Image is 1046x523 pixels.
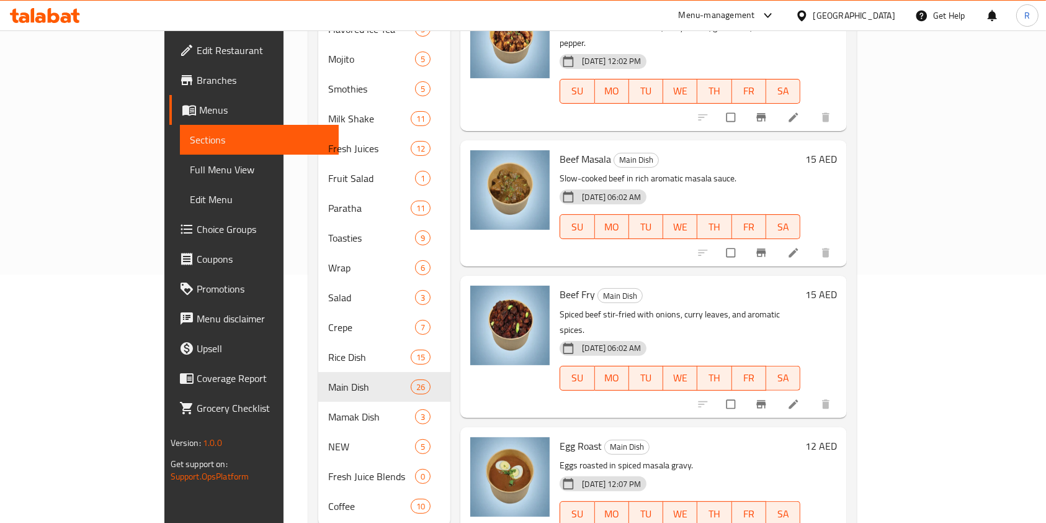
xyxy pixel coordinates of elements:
p: Slow-cooked beef in rich aromatic masala sauce. [560,171,800,186]
div: Main Dish26 [318,372,450,402]
img: Egg Roast [470,437,550,517]
span: [DATE] 12:07 PM [577,478,646,490]
span: 6 [416,262,430,274]
button: SA [766,79,800,104]
span: Sections [190,132,329,147]
span: Main Dish [598,289,642,303]
div: Fruit Salad [328,171,415,186]
div: items [415,409,431,424]
span: Paratha [328,201,411,216]
h6: 12 AED [805,437,837,455]
button: MO [595,79,629,104]
span: Egg Roast [560,437,602,455]
span: Grocery Checklist [197,401,329,416]
span: MO [600,82,624,100]
span: SU [565,369,589,387]
span: Coffee [328,499,411,514]
span: MO [600,218,624,236]
span: 9 [416,232,430,244]
span: TU [634,218,658,236]
span: 11 [411,113,430,125]
button: SU [560,79,594,104]
a: Upsell [169,334,339,363]
span: TU [634,369,658,387]
span: Branches [197,73,329,88]
span: 15 [411,352,430,363]
button: WE [663,214,697,239]
span: Full Menu View [190,162,329,177]
div: items [415,290,431,305]
span: SU [565,82,589,100]
div: Crepe7 [318,312,450,342]
p: Chicken cooked with onions, curry leaves, green chili, and black pepper. [560,20,800,51]
div: items [415,260,431,275]
div: items [411,111,431,126]
span: SA [771,369,795,387]
div: Rice Dish15 [318,342,450,372]
button: WE [663,366,697,391]
span: WE [668,218,692,236]
button: TU [629,366,663,391]
span: Upsell [197,341,329,356]
span: TH [702,369,726,387]
span: Fresh Juices [328,141,411,156]
div: items [411,499,431,514]
div: Main Dish [328,380,411,394]
span: Beef Fry [560,285,595,304]
span: 5 [416,53,430,65]
button: SA [766,366,800,391]
span: 5 [416,441,430,453]
div: items [411,201,431,216]
button: MO [595,214,629,239]
span: 10 [411,501,430,512]
span: Beef Masala [560,150,611,168]
div: Coffee10 [318,491,450,521]
span: TU [634,82,658,100]
div: Menu-management [679,8,755,23]
div: items [415,469,431,484]
span: MO [600,505,624,523]
span: WE [668,369,692,387]
span: SA [771,505,795,523]
div: Wrap6 [318,253,450,283]
button: WE [663,79,697,104]
span: Select to update [719,393,745,416]
a: Grocery Checklist [169,393,339,423]
a: Choice Groups [169,214,339,244]
div: Mamak Dish3 [318,402,450,432]
span: [DATE] 06:02 AM [577,191,646,203]
span: SU [565,218,589,236]
a: Edit Restaurant [169,35,339,65]
div: Crepe [328,320,415,335]
button: TU [629,214,663,239]
span: Coupons [197,252,329,266]
span: TH [702,505,726,523]
div: Paratha11 [318,193,450,223]
div: Salad3 [318,283,450,312]
span: 11 [411,202,430,214]
span: Rice Dish [328,350,411,365]
span: [DATE] 12:02 PM [577,55,646,67]
div: items [415,81,431,96]
button: FR [732,366,766,391]
div: Toasties9 [318,223,450,253]
a: Sections [180,125,339,155]
span: Fresh Juice Blends [328,469,415,484]
span: TH [702,218,726,236]
span: 0 [416,471,430,483]
span: Select to update [719,106,745,129]
button: MO [595,366,629,391]
a: Full Menu View [180,155,339,184]
span: 12 [411,143,430,155]
a: Edit menu item [787,111,802,124]
span: Menus [199,102,329,117]
img: Beef Masala [470,150,550,230]
a: Coupons [169,244,339,274]
div: items [415,171,431,186]
a: Menu disclaimer [169,304,339,334]
span: Version: [171,435,201,451]
a: Support.OpsPlatform [171,468,249,484]
span: Salad [328,290,415,305]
